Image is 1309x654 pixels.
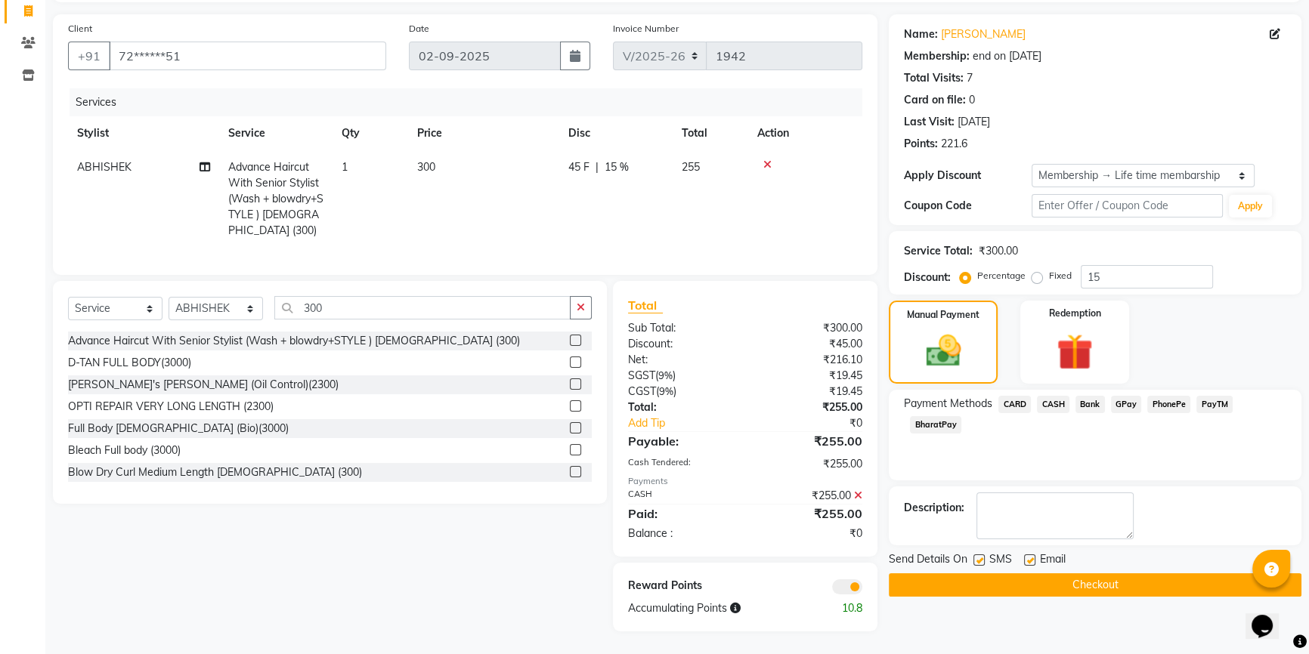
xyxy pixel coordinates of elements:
[68,355,191,371] div: D-TAN FULL BODY(3000)
[605,159,629,175] span: 15 %
[745,320,874,336] div: ₹300.00
[809,600,874,616] div: 10.8
[617,456,745,472] div: Cash Tendered:
[766,415,874,431] div: ₹0
[68,421,289,437] div: Full Body [DEMOGRAPHIC_DATA] (Bio)(3000)
[973,48,1041,64] div: end on [DATE]
[219,116,333,150] th: Service
[617,432,745,450] div: Payable:
[617,578,745,594] div: Reward Points
[628,475,863,488] div: Payments
[910,416,961,433] span: BharatPay
[958,114,990,130] div: [DATE]
[1045,329,1104,375] img: _gift.svg
[409,22,429,35] label: Date
[628,298,663,313] span: Total
[889,551,967,570] span: Send Details On
[745,399,874,415] div: ₹255.00
[70,88,874,116] div: Services
[745,488,874,504] div: ₹255.00
[109,42,386,70] input: Search by Name/Mobile/Email/Code
[745,456,874,472] div: ₹255.00
[658,369,673,381] span: 9%
[228,160,323,237] span: Advance Haircut With Senior Stylist (Wash + blowdry+STYLE ) [DEMOGRAPHIC_DATA] (300)
[989,551,1012,570] span: SMS
[1196,396,1233,413] span: PayTM
[904,396,992,412] span: Payment Methods
[342,160,348,174] span: 1
[1049,307,1101,320] label: Redemption
[915,331,972,371] img: _cash.svg
[568,159,590,175] span: 45 F
[745,504,874,523] div: ₹255.00
[904,136,938,152] div: Points:
[904,500,964,516] div: Description:
[613,22,679,35] label: Invoice Number
[1147,396,1190,413] span: PhonePe
[904,70,964,86] div: Total Visits:
[967,70,973,86] div: 7
[77,160,132,174] span: ABHISHEK
[1246,594,1294,639] iframe: chat widget
[617,600,810,616] div: Accumulating Points
[617,384,745,399] div: ( )
[68,377,339,393] div: [PERSON_NAME]'s [PERSON_NAME] (Oil Control)(2300)
[745,352,874,368] div: ₹216.10
[1229,195,1272,217] button: Apply
[1049,269,1072,282] label: Fixed
[617,336,745,352] div: Discount:
[745,526,874,541] div: ₹0
[617,399,745,415] div: Total:
[617,415,767,431] a: Add Tip
[977,269,1026,282] label: Percentage
[745,368,874,384] div: ₹19.45
[68,42,110,70] button: +91
[274,296,571,319] input: Search or Scan
[969,92,975,108] div: 0
[617,488,745,504] div: CASH
[904,168,1032,184] div: Apply Discount
[904,26,938,42] div: Name:
[748,116,862,150] th: Action
[68,443,181,458] div: Bleach Full body (3000)
[907,308,979,322] label: Manual Payment
[1037,396,1069,413] span: CASH
[1111,396,1142,413] span: GPay
[68,399,274,415] div: OPTI REPAIR VERY LONG LENGTH (2300)
[682,160,700,174] span: 255
[745,432,874,450] div: ₹255.00
[68,22,92,35] label: Client
[941,136,967,152] div: 221.6
[68,116,219,150] th: Stylist
[1032,194,1223,217] input: Enter Offer / Coupon Code
[628,369,655,382] span: SGST
[904,114,955,130] div: Last Visit:
[559,116,673,150] th: Disc
[904,270,951,285] div: Discount:
[628,384,656,398] span: CGST
[889,573,1301,597] button: Checkout
[417,160,435,174] span: 300
[673,116,748,150] th: Total
[333,116,408,150] th: Qty
[1075,396,1105,413] span: Bank
[617,504,745,523] div: Paid:
[408,116,559,150] th: Price
[904,243,973,259] div: Service Total:
[617,320,745,336] div: Sub Total:
[1040,551,1066,570] span: Email
[941,26,1026,42] a: [PERSON_NAME]
[904,198,1032,214] div: Coupon Code
[904,48,970,64] div: Membership:
[68,333,520,349] div: Advance Haircut With Senior Stylist (Wash + blowdry+STYLE ) [DEMOGRAPHIC_DATA] (300)
[68,464,362,480] div: Blow Dry Curl Medium Length [DEMOGRAPHIC_DATA] (300)
[617,352,745,368] div: Net:
[745,336,874,352] div: ₹45.00
[998,396,1031,413] span: CARD
[659,385,673,397] span: 9%
[596,159,599,175] span: |
[745,384,874,399] div: ₹19.45
[617,368,745,384] div: ( )
[904,92,966,108] div: Card on file:
[617,526,745,541] div: Balance :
